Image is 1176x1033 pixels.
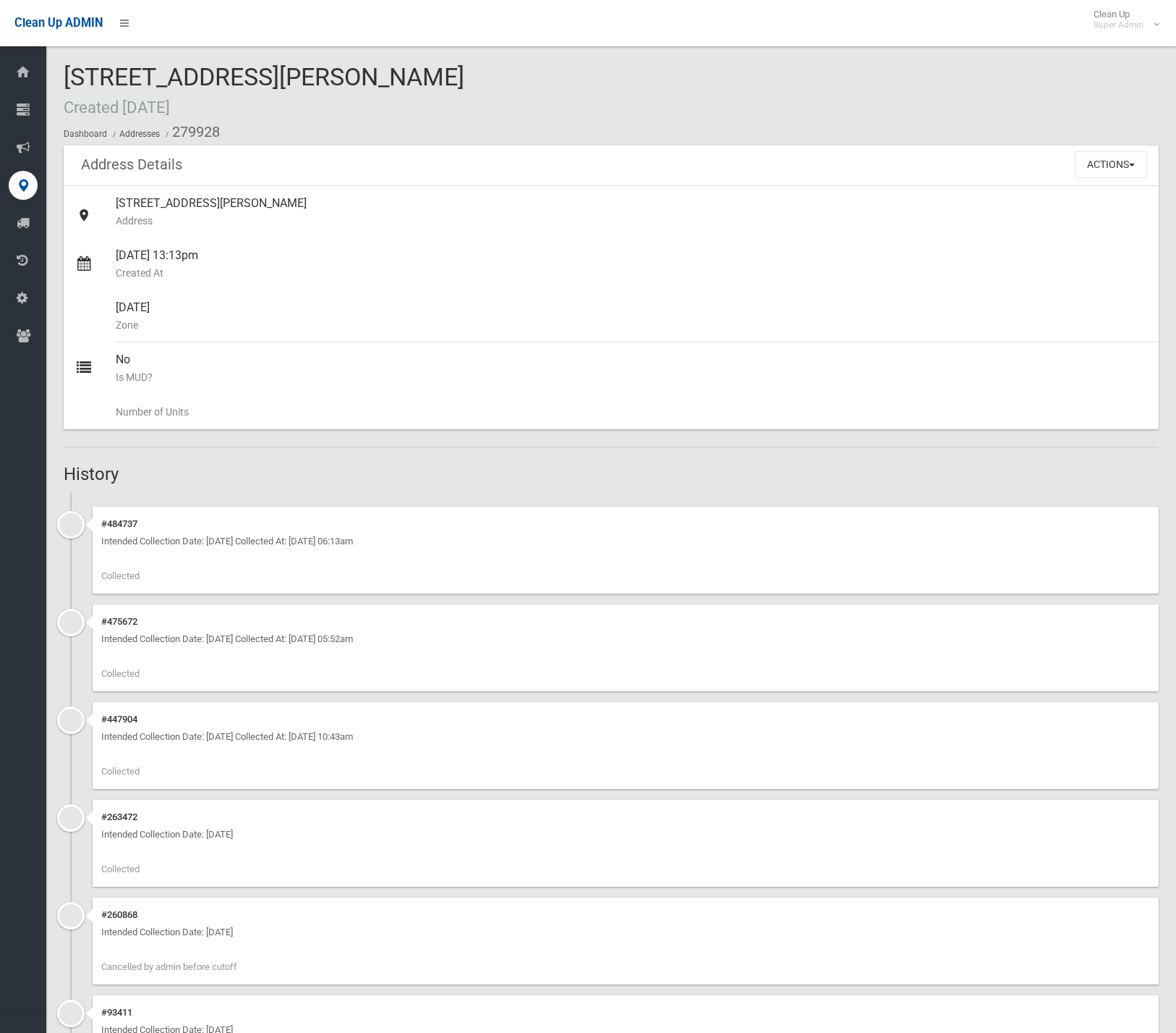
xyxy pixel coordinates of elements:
span: Clean Up [1086,9,1158,30]
a: #93411 [101,1007,132,1018]
a: #447904 [101,714,137,725]
a: #484737 [101,518,137,529]
div: Intended Collection Date: [DATE] Collected At: [DATE] 05:52am [101,631,1150,648]
button: Actions [1075,151,1147,178]
small: Created [DATE] [64,98,170,117]
li: 279928 [162,119,220,146]
span: [STREET_ADDRESS][PERSON_NAME] [64,62,464,119]
span: Collected [101,668,140,679]
a: Addresses [119,129,160,139]
div: Intended Collection Date: [DATE] Collected At: [DATE] 06:13am [101,533,1150,550]
h2: History [64,465,1159,484]
a: #263472 [101,811,137,822]
div: No [116,342,1147,395]
small: Address [116,212,1147,229]
span: Collected [101,766,140,777]
a: #260868 [101,909,137,920]
small: Is MUD? [116,368,1147,386]
div: [DATE] 13:13pm [116,238,1147,290]
span: Collected [101,864,140,874]
small: Super Admin [1094,20,1143,30]
a: #475672 [101,616,137,627]
div: [DATE] [116,290,1147,342]
span: Clean Up ADMIN [14,16,103,30]
small: Created At [116,264,1147,282]
small: Zone [116,316,1147,334]
small: Number of Units [116,403,1147,421]
span: Cancelled by admin before cutoff [101,961,237,972]
a: Dashboard [64,129,107,139]
div: Intended Collection Date: [DATE] [101,826,1150,843]
div: Intended Collection Date: [DATE] [101,924,1150,941]
div: Intended Collection Date: [DATE] Collected At: [DATE] 10:43am [101,728,1150,746]
div: [STREET_ADDRESS][PERSON_NAME] [116,186,1147,238]
header: Address Details [64,151,200,179]
span: Collected [101,570,140,581]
